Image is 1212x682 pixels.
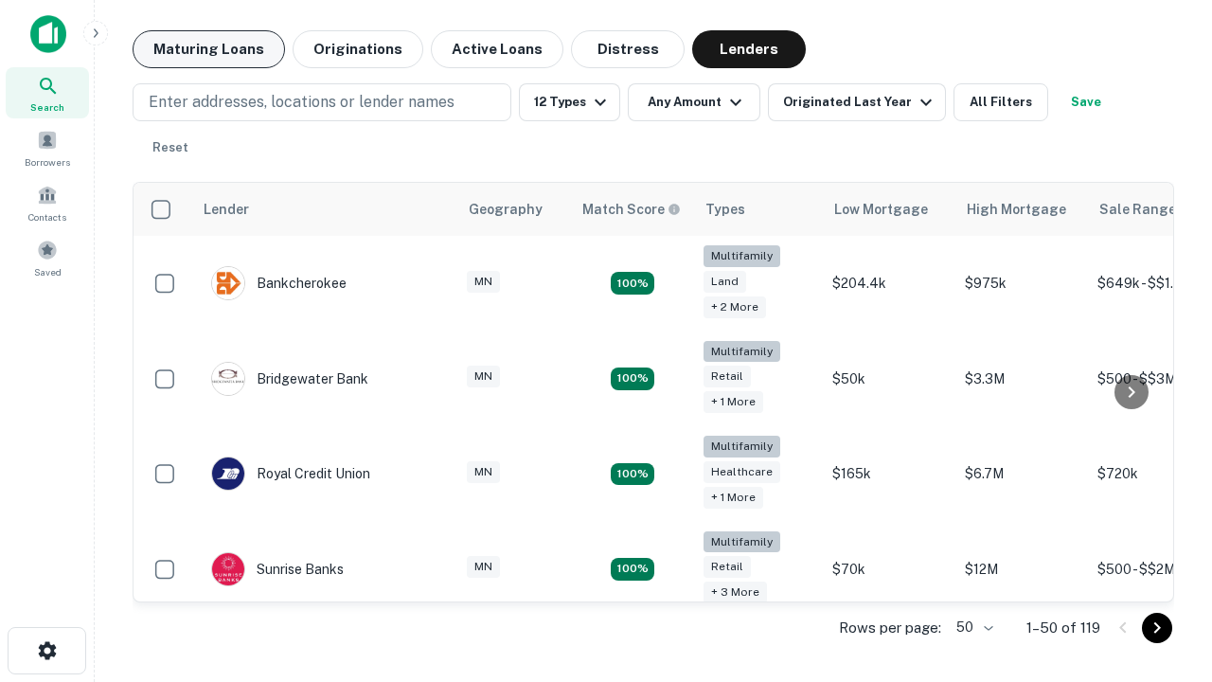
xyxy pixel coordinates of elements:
[704,341,780,363] div: Multifamily
[1117,530,1212,621] iframe: Chat Widget
[1056,83,1116,121] button: Save your search to get updates of matches that match your search criteria.
[211,552,344,586] div: Sunrise Banks
[212,458,244,490] img: picture
[704,556,751,578] div: Retail
[834,198,928,221] div: Low Mortgage
[704,391,763,413] div: + 1 more
[611,463,654,486] div: Matching Properties: 18, hasApolloMatch: undefined
[1026,617,1100,639] p: 1–50 of 119
[823,236,955,332] td: $204.4k
[519,83,620,121] button: 12 Types
[204,198,249,221] div: Lender
[467,271,500,293] div: MN
[823,183,955,236] th: Low Mortgage
[467,461,500,483] div: MN
[293,30,423,68] button: Originations
[25,154,70,170] span: Borrowers
[431,30,563,68] button: Active Loans
[6,67,89,118] a: Search
[582,199,681,220] div: Capitalize uses an advanced AI algorithm to match your search with the best lender. The match sco...
[704,487,763,509] div: + 1 more
[768,83,946,121] button: Originated Last Year
[34,264,62,279] span: Saved
[611,368,654,390] div: Matching Properties: 22, hasApolloMatch: undefined
[704,461,780,483] div: Healthcare
[611,558,654,581] div: Matching Properties: 30, hasApolloMatch: undefined
[212,363,244,395] img: picture
[704,582,767,603] div: + 3 more
[133,30,285,68] button: Maturing Loans
[628,83,760,121] button: Any Amount
[1099,198,1176,221] div: Sale Range
[192,183,457,236] th: Lender
[783,91,937,114] div: Originated Last Year
[704,271,746,293] div: Land
[30,99,64,115] span: Search
[949,614,996,641] div: 50
[823,426,955,522] td: $165k
[149,91,454,114] p: Enter addresses, locations or lender names
[571,183,694,236] th: Capitalize uses an advanced AI algorithm to match your search with the best lender. The match sco...
[955,332,1088,427] td: $3.3M
[704,296,766,318] div: + 2 more
[704,366,751,387] div: Retail
[692,30,806,68] button: Lenders
[211,362,368,396] div: Bridgewater Bank
[955,426,1088,522] td: $6.7M
[704,436,780,458] div: Multifamily
[140,129,201,167] button: Reset
[6,232,89,283] a: Saved
[467,366,500,387] div: MN
[839,617,941,639] p: Rows per page:
[955,236,1088,332] td: $975k
[1142,613,1172,643] button: Go to next page
[694,183,823,236] th: Types
[582,199,677,220] h6: Match Score
[705,198,745,221] div: Types
[967,198,1066,221] div: High Mortgage
[955,183,1088,236] th: High Mortgage
[704,531,780,553] div: Multifamily
[704,245,780,267] div: Multifamily
[955,522,1088,618] td: $12M
[823,522,955,618] td: $70k
[212,553,244,585] img: picture
[611,272,654,295] div: Matching Properties: 20, hasApolloMatch: undefined
[211,266,347,300] div: Bankcherokee
[469,198,543,221] div: Geography
[30,15,66,53] img: capitalize-icon.png
[6,177,89,228] a: Contacts
[954,83,1048,121] button: All Filters
[133,83,511,121] button: Enter addresses, locations or lender names
[212,267,244,299] img: picture
[823,332,955,427] td: $50k
[211,457,370,491] div: Royal Credit Union
[467,556,500,578] div: MN
[457,183,571,236] th: Geography
[6,122,89,173] a: Borrowers
[571,30,685,68] button: Distress
[28,209,66,224] span: Contacts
